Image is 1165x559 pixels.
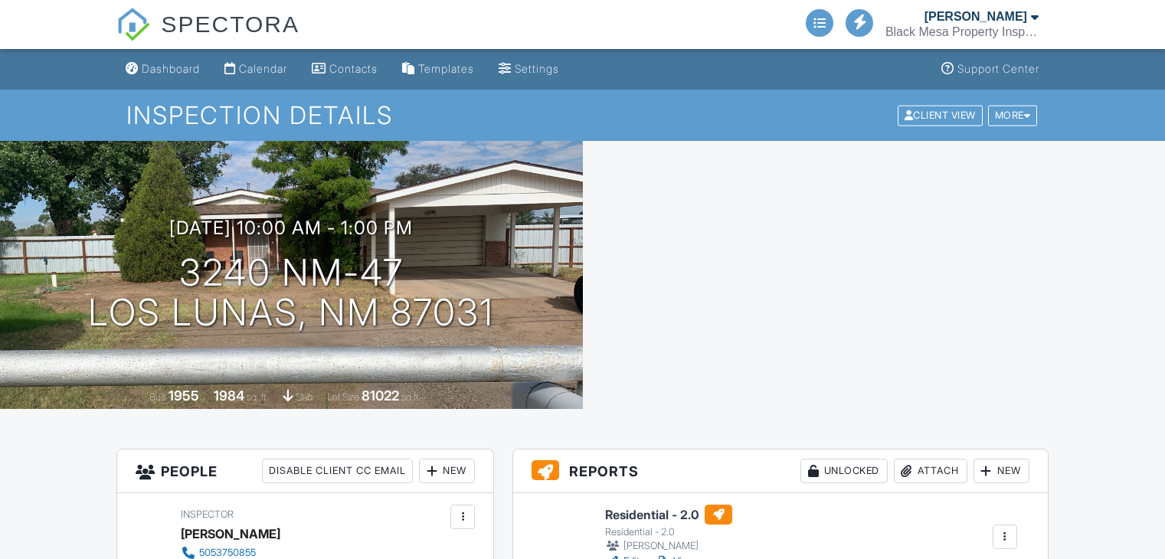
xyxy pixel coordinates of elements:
div: Templates [418,62,474,75]
span: SPECTORA [162,8,300,40]
div: 1955 [169,387,199,404]
img: The Best Home Inspection Software - Spectora [116,8,150,41]
div: 5053750855 [199,547,256,559]
a: Calendar [218,55,293,83]
div: [PERSON_NAME] [181,522,280,545]
span: slab [296,391,313,403]
div: [PERSON_NAME] [605,538,732,554]
h3: [DATE] 10:00 am - 1:00 pm [169,217,413,238]
div: Unlocked [800,459,888,483]
div: New [974,459,1029,483]
div: Disable Client CC Email [262,459,413,483]
h1: 3240 NM-47 Los Lunas, NM 87031 [88,253,494,334]
div: Attach [894,459,967,483]
div: More [988,105,1038,126]
a: SPECTORA [116,23,299,51]
div: Black Mesa Property Inspections Inc [885,25,1039,40]
h6: Residential - 2.0 [605,505,732,525]
span: sq. ft. [247,391,268,403]
span: Inspector [181,508,234,520]
div: Client View [898,105,983,126]
div: [PERSON_NAME] [924,9,1027,25]
a: Client View [896,109,987,120]
a: Residential - 2.0 Residential - 2.0 [PERSON_NAME] [605,505,732,554]
div: Dashboard [142,62,200,75]
div: Residential - 2.0 [605,526,732,538]
a: Settings [493,55,565,83]
div: 1984 [214,387,244,404]
span: sq.ft. [401,391,421,403]
h3: People [117,449,493,493]
a: Dashboard [119,55,206,83]
div: 81022 [362,387,399,404]
div: Calendar [239,62,287,75]
a: Templates [396,55,480,83]
div: Contacts [329,62,378,75]
div: Settings [515,62,559,75]
span: Built [149,391,166,403]
div: New [419,459,475,483]
h1: Inspection Details [126,102,1039,129]
h3: Reports [513,449,1048,493]
a: Contacts [306,55,384,83]
a: Support Center [935,55,1046,83]
div: Support Center [957,62,1039,75]
span: Lot Size [327,391,359,403]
